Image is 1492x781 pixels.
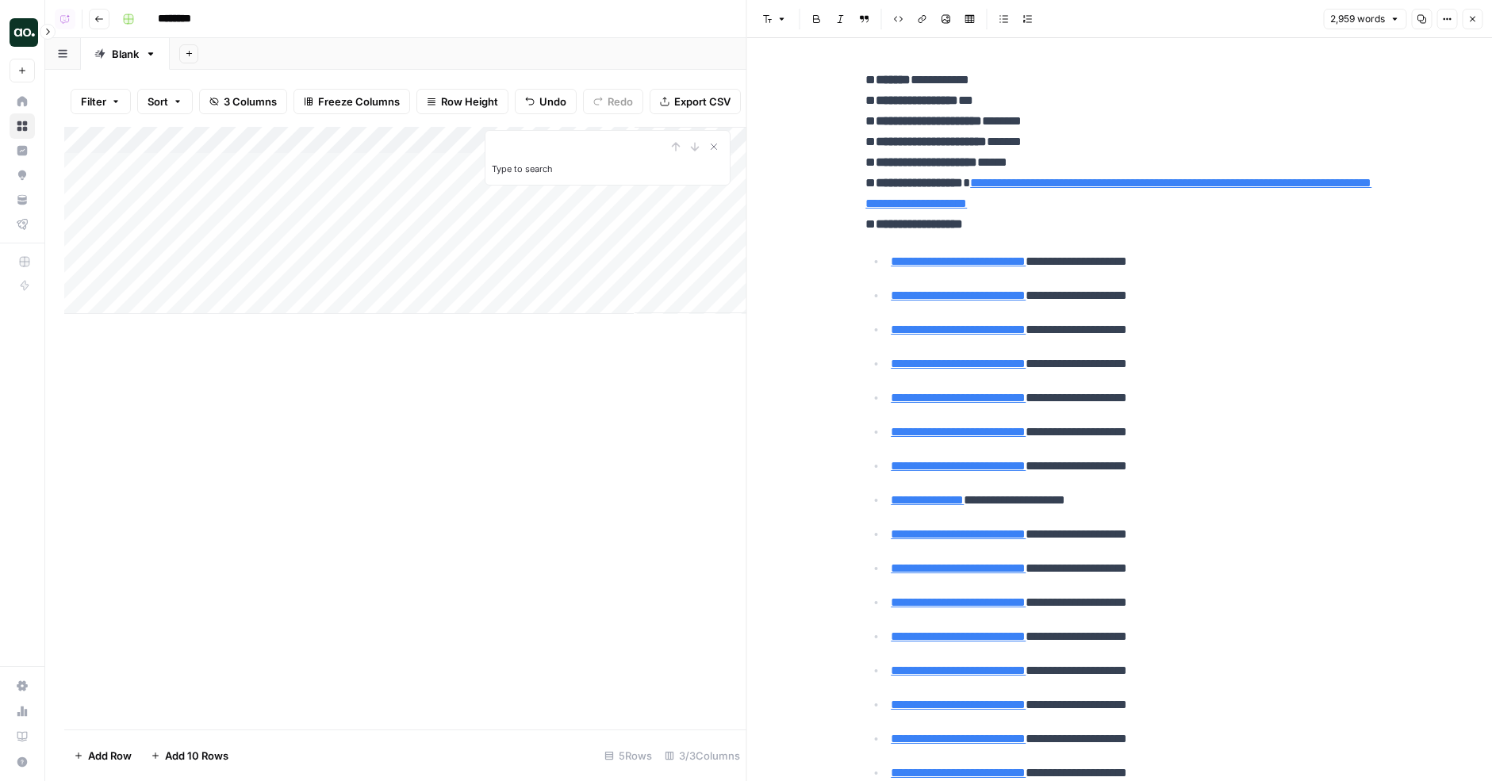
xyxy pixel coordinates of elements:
[64,743,141,768] button: Add Row
[81,38,170,70] a: Blank
[441,94,498,109] span: Row Height
[650,89,741,114] button: Export CSV
[515,89,577,114] button: Undo
[608,94,633,109] span: Redo
[137,89,193,114] button: Sort
[492,163,553,174] label: Type to search
[71,89,131,114] button: Filter
[598,743,658,768] div: 5 Rows
[674,94,731,109] span: Export CSV
[293,89,410,114] button: Freeze Columns
[704,137,723,156] button: Close Search
[81,94,106,109] span: Filter
[10,113,35,139] a: Browse
[658,743,746,768] div: 3/3 Columns
[416,89,508,114] button: Row Height
[148,94,168,109] span: Sort
[1330,12,1385,26] span: 2,959 words
[1323,9,1406,29] button: 2,959 words
[224,94,277,109] span: 3 Columns
[141,743,238,768] button: Add 10 Rows
[88,748,132,764] span: Add Row
[539,94,566,109] span: Undo
[112,46,139,62] div: Blank
[165,748,228,764] span: Add 10 Rows
[10,187,35,212] a: Your Data
[199,89,287,114] button: 3 Columns
[10,673,35,699] a: Settings
[10,13,35,52] button: Workspace: Nick's Workspace
[10,212,35,237] a: Flightpath
[10,724,35,749] a: Learning Hub
[10,18,38,47] img: Nick's Workspace Logo
[318,94,400,109] span: Freeze Columns
[10,749,35,775] button: Help + Support
[10,89,35,114] a: Home
[583,89,643,114] button: Redo
[10,699,35,724] a: Usage
[10,163,35,188] a: Opportunities
[10,138,35,163] a: Insights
